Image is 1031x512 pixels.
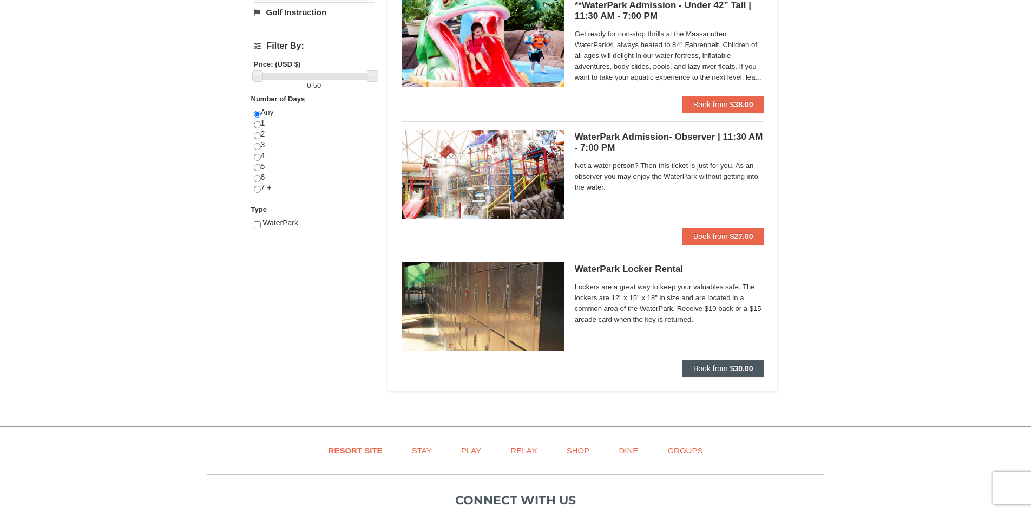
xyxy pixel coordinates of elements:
[254,60,301,68] strong: Price: (USD $)
[254,41,375,51] h4: Filter By:
[682,360,764,377] button: Book from $30.00
[730,100,753,109] strong: $38.00
[693,364,728,373] span: Book from
[682,228,764,245] button: Book from $27.00
[654,438,716,463] a: Groups
[254,2,375,22] a: Golf Instruction
[315,438,396,463] a: Resort Site
[575,264,764,275] h5: WaterPark Locker Rental
[575,132,764,153] h5: WaterPark Admission- Observer | 11:30 AM - 7:00 PM
[402,262,564,351] img: 6619917-1005-d92ad057.png
[254,80,375,91] label: -
[730,232,753,241] strong: $27.00
[254,107,375,204] div: Any 1 2 3 4 5 6 7 +
[448,438,495,463] a: Play
[251,95,305,103] strong: Number of Days
[307,81,311,89] span: 0
[575,160,764,193] span: Not a water person? Then this ticket is just for you. As an observer you may enjoy the WaterPark ...
[207,491,824,509] p: Connect with us
[262,218,298,227] span: WaterPark
[693,100,728,109] span: Book from
[553,438,603,463] a: Shop
[497,438,550,463] a: Relax
[682,96,764,113] button: Book from $38.00
[575,282,764,325] span: Lockers are a great way to keep your valuables safe. The lockers are 12" x 15" x 18" in size and ...
[730,364,753,373] strong: $30.00
[693,232,728,241] span: Book from
[398,438,445,463] a: Stay
[402,130,564,219] img: 6619917-1522-bd7b88d9.jpg
[251,205,267,213] strong: Type
[575,29,764,83] span: Get ready for non-stop thrills at the Massanutten WaterPark®, always heated to 84° Fahrenheit. Ch...
[605,438,652,463] a: Dine
[313,81,321,89] span: 50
